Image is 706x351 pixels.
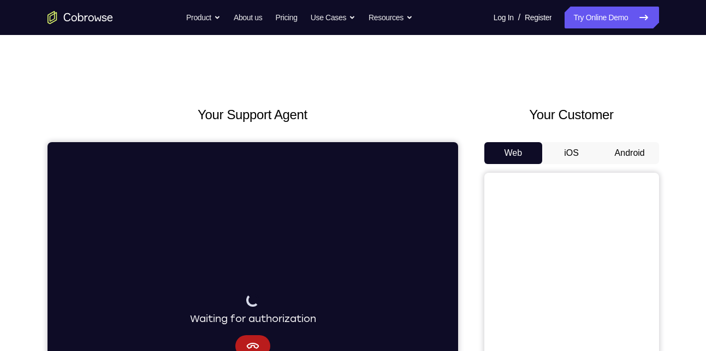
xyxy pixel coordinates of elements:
button: Resources [369,7,413,28]
button: Use Cases [311,7,355,28]
h2: Your Customer [484,105,659,125]
a: Register [525,7,551,28]
a: Pricing [275,7,297,28]
a: Log In [494,7,514,28]
button: Product [186,7,221,28]
a: Go to the home page [48,11,113,24]
button: iOS [542,142,601,164]
button: Android [601,142,659,164]
button: Web [484,142,543,164]
div: Waiting for authorization [143,151,269,184]
a: Try Online Demo [565,7,658,28]
a: About us [234,7,262,28]
h2: Your Support Agent [48,105,458,125]
span: / [518,11,520,24]
button: Cancel [188,193,223,215]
